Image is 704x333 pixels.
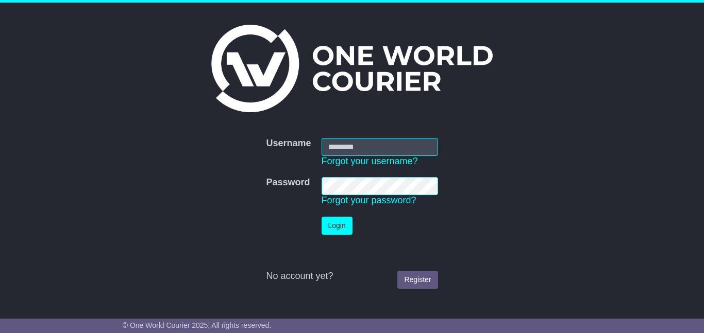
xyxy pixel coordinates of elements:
[322,156,418,166] a: Forgot your username?
[266,138,311,149] label: Username
[266,271,438,282] div: No account yet?
[123,321,272,329] span: © One World Courier 2025. All rights reserved.
[266,177,310,188] label: Password
[322,195,416,205] a: Forgot your password?
[211,25,493,112] img: One World
[397,271,438,289] a: Register
[322,217,353,235] button: Login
